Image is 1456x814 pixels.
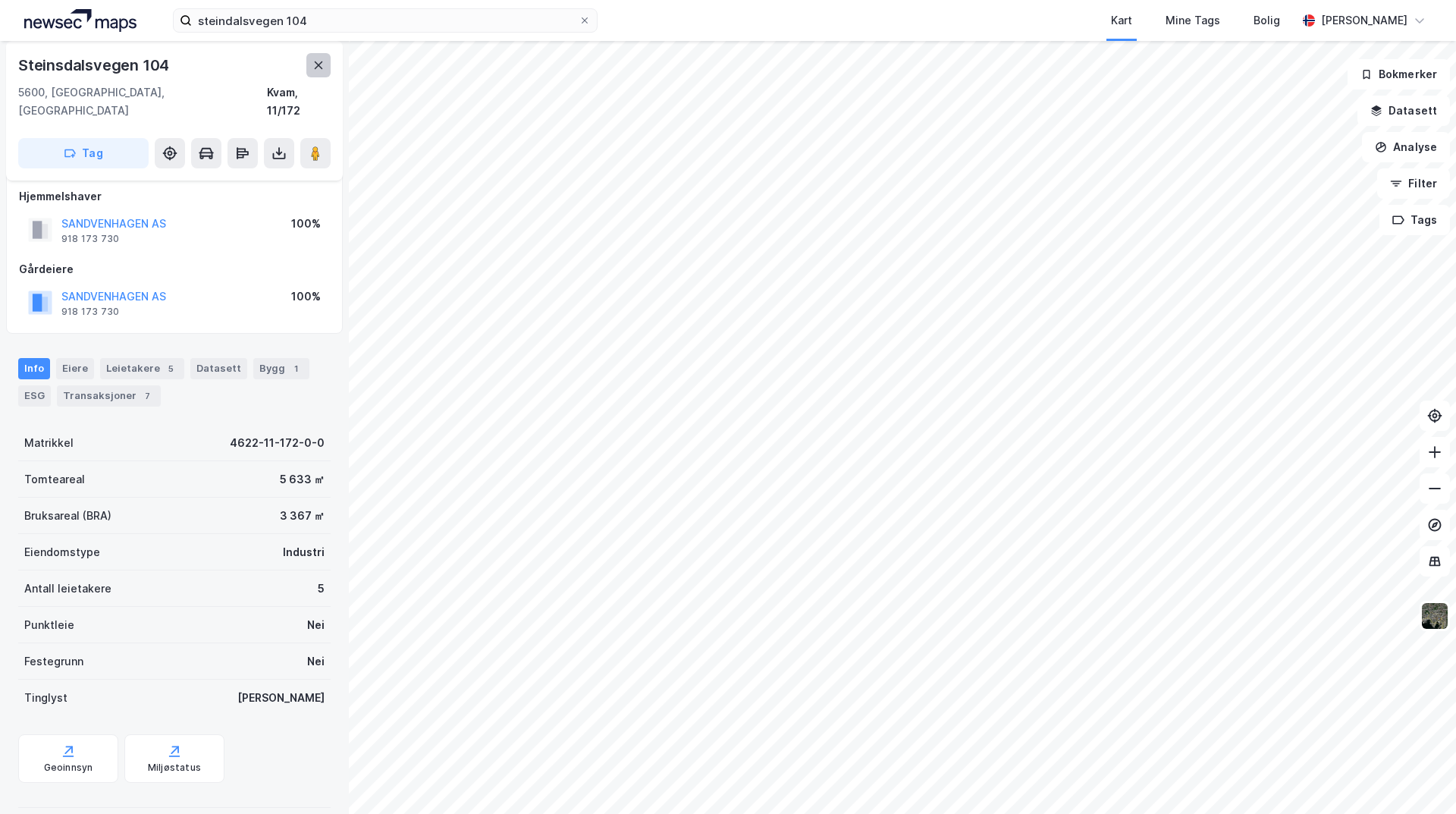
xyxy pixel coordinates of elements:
div: Info [18,358,50,379]
button: Filter [1377,168,1450,199]
div: Festegrunn [24,652,83,671]
div: 5 633 ㎡ [280,470,325,489]
div: Eiendomstype [24,543,100,561]
div: Transaksjoner [57,385,161,407]
button: Tag [18,138,149,168]
img: 9k= [1420,602,1449,630]
div: 5 [318,580,325,598]
div: 100% [291,215,321,233]
div: [PERSON_NAME] [237,689,325,707]
div: Geoinnsyn [44,762,93,774]
div: Antall leietakere [24,580,111,598]
div: 100% [291,288,321,306]
button: Bokmerker [1348,59,1450,90]
div: 5 [163,361,178,376]
div: Kart [1111,11,1132,30]
button: Analyse [1362,132,1450,162]
div: Tomteareal [24,470,85,489]
div: Datasett [190,358,247,379]
iframe: Chat Widget [1380,741,1456,814]
div: Nei [307,652,325,671]
div: 1 [288,361,303,376]
div: Nei [307,616,325,634]
button: Datasett [1357,96,1450,126]
input: Søk på adresse, matrikkel, gårdeiere, leietakere eller personer [192,9,579,32]
div: Hjemmelshaver [19,187,330,206]
button: Tags [1379,205,1450,235]
div: Leietakere [100,358,184,379]
div: Industri [283,543,325,561]
div: Kvam, 11/172 [267,83,331,120]
div: 5600, [GEOGRAPHIC_DATA], [GEOGRAPHIC_DATA] [18,83,267,120]
div: Steinsdalsvegen 104 [18,53,172,77]
div: Bolig [1254,11,1280,30]
div: Matrikkel [24,434,74,452]
div: [PERSON_NAME] [1321,11,1407,30]
div: Punktleie [24,616,74,634]
div: 3 367 ㎡ [280,507,325,525]
div: 918 173 730 [61,233,119,245]
img: logo.a4113a55bc3d86da70a041830d287a7e.svg [24,9,136,32]
div: Eiere [56,358,94,379]
div: Mine Tags [1166,11,1220,30]
div: Miljøstatus [148,762,201,774]
div: Bruksareal (BRA) [24,507,111,525]
div: Tinglyst [24,689,67,707]
div: 4622-11-172-0-0 [230,434,325,452]
div: Bygg [253,358,309,379]
div: Kontrollprogram for chat [1380,741,1456,814]
div: ESG [18,385,51,407]
div: 7 [140,388,155,404]
div: 918 173 730 [61,306,119,318]
div: Gårdeiere [19,260,330,278]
